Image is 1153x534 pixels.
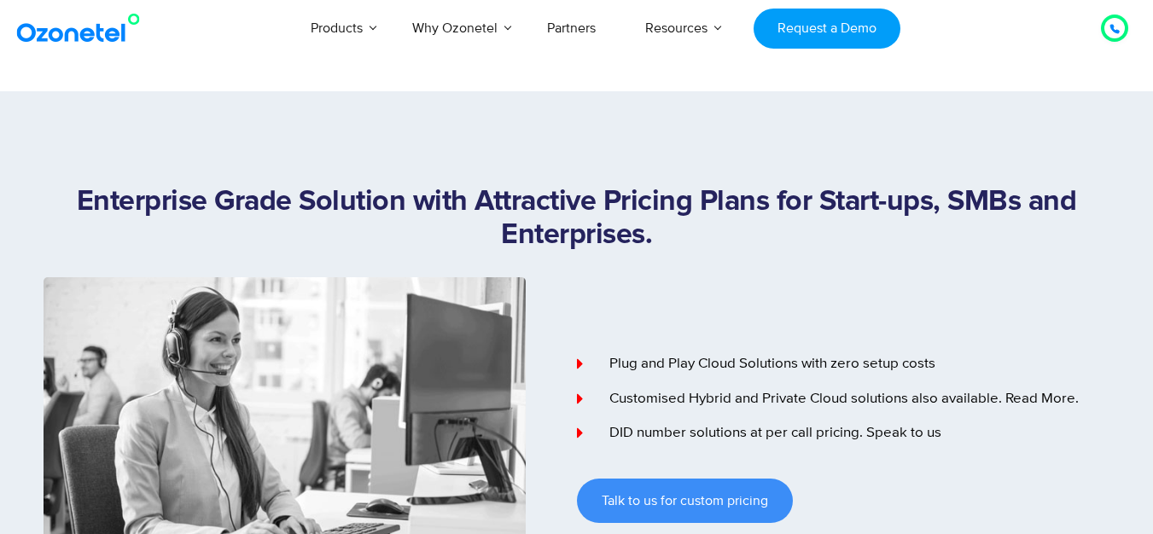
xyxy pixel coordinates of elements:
[44,185,1110,252] h1: Enterprise Grade Solution with Attractive Pricing Plans for Start-ups, SMBs and Enterprises.
[605,388,1079,410] span: Customised Hybrid and Private Cloud solutions also available. Read More.
[577,353,1110,375] a: Plug and Play Cloud Solutions with zero setup costs
[602,494,768,508] span: Talk to us for custom pricing
[577,388,1110,410] a: Customised Hybrid and Private Cloud solutions also available. Read More.
[605,353,935,375] span: Plug and Play Cloud Solutions with zero setup costs
[605,422,941,444] span: DID number solutions at per call pricing. Speak to us
[577,479,793,523] a: Talk to us for custom pricing
[754,9,900,49] a: Request a Demo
